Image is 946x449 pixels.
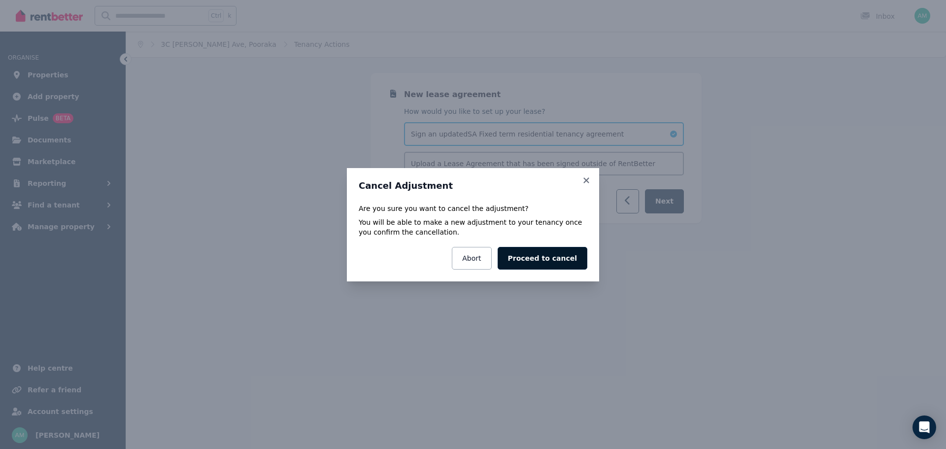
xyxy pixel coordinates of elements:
[912,415,936,439] div: Open Intercom Messenger
[452,247,491,270] button: Abort
[498,247,587,270] button: Proceed to cancel
[359,217,587,237] p: You will be able to make a new adjustment to your tenancy once you confirm the cancellation.
[359,204,587,213] p: Are you sure you want to cancel the adjustment?
[359,180,587,192] h3: Cancel Adjustment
